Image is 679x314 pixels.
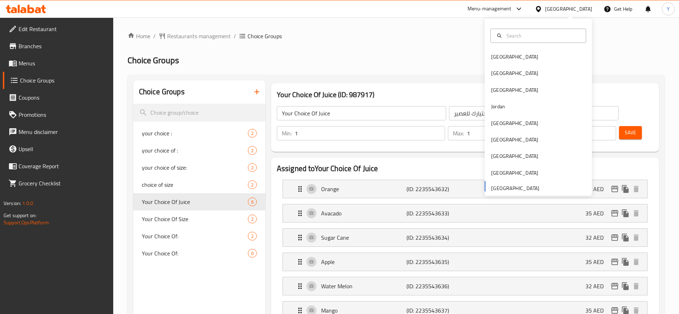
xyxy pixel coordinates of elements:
h2: Assigned to Your Choice Of Juice [277,163,653,174]
div: Menu-management [468,5,511,13]
p: 32 AED [585,282,609,290]
li: Expand [277,201,653,225]
button: duplicate [620,208,631,219]
p: Sugar Cane [321,233,406,242]
a: Support.OpsPlatform [4,218,49,227]
span: Restaurants management [167,32,231,40]
span: Your Choice Of Juice [142,198,248,206]
a: Coverage Report [3,158,113,175]
div: Expand [283,180,647,198]
li: Expand [277,225,653,250]
h3: Your Choice Of Juice (ID: 987917) [277,89,653,100]
button: edit [609,256,620,267]
span: 6 [248,199,256,205]
span: 1.0.0 [22,199,33,208]
p: Avacado [321,209,406,218]
a: Menu disclaimer [3,123,113,140]
button: delete [631,281,641,291]
span: Get support on: [4,211,36,220]
button: duplicate [620,256,631,267]
li: Expand [277,274,653,298]
div: Expand [283,253,647,271]
button: delete [631,256,641,267]
div: [GEOGRAPHIC_DATA] [491,69,538,77]
a: Menus [3,55,113,72]
div: Choices [248,146,257,155]
p: 32 AED [585,233,609,242]
span: 2 [248,164,256,171]
button: delete [631,184,641,194]
li: / [153,32,156,40]
a: Promotions [3,106,113,123]
p: (ID: 2235543636) [406,282,463,290]
div: Jordan [491,103,505,110]
span: Promotions [19,110,108,119]
a: Edit Restaurant [3,20,113,38]
span: 2 [248,233,256,240]
button: edit [609,184,620,194]
button: duplicate [620,184,631,194]
div: Your Choice Of:2 [133,228,265,245]
span: Choice Groups [248,32,282,40]
a: Branches [3,38,113,55]
span: Coupons [19,93,108,102]
div: your choice of size:2 [133,159,265,176]
button: edit [609,281,620,291]
p: (ID: 2235543634) [406,233,463,242]
div: Choices [248,215,257,223]
div: Expand [283,204,647,222]
span: 2 [248,181,256,188]
li: / [234,32,236,40]
p: Min: [282,129,292,138]
div: Expand [283,229,647,246]
span: 2 [248,130,256,137]
div: Choices [248,198,257,206]
button: edit [609,232,620,243]
input: search [133,104,265,122]
span: Coverage Report [19,162,108,170]
input: Search [504,32,581,40]
span: Edit Restaurant [19,25,108,33]
li: Expand [277,250,653,274]
div: [GEOGRAPHIC_DATA] [545,5,592,13]
div: choice of size2 [133,176,265,193]
div: [GEOGRAPHIC_DATA] [491,136,538,144]
nav: breadcrumb [128,32,665,40]
a: Restaurants management [159,32,231,40]
p: Water Melon [321,282,406,290]
p: (ID: 2235543633) [406,209,463,218]
div: Choices [248,180,257,189]
li: Expand [277,177,653,201]
div: Choices [248,129,257,138]
span: Save [625,128,636,137]
span: your choice of size: [142,163,248,172]
button: duplicate [620,281,631,291]
span: Menus [19,59,108,68]
button: delete [631,232,641,243]
p: (ID: 2235543635) [406,258,463,266]
h2: Choice Groups [139,86,185,97]
p: 35 AED [585,258,609,266]
p: Orange [321,185,406,193]
span: your choice : [142,129,248,138]
div: Your Choice Of Size2 [133,210,265,228]
span: Menu disclaimer [19,128,108,136]
span: Grocery Checklist [19,179,108,188]
div: [GEOGRAPHIC_DATA] [491,169,538,177]
div: [GEOGRAPHIC_DATA] [491,119,538,127]
span: Choice Groups [20,76,108,85]
div: Your Choice Of Juice6 [133,193,265,210]
div: Your Choice Of:0 [133,245,265,262]
span: Y [667,5,670,13]
button: edit [609,208,620,219]
a: Home [128,32,150,40]
div: [GEOGRAPHIC_DATA] [491,86,538,94]
span: choice of size [142,180,248,189]
span: Branches [19,42,108,50]
span: 2 [248,147,256,154]
p: Apple [321,258,406,266]
button: duplicate [620,232,631,243]
p: 35 AED [585,185,609,193]
button: delete [631,208,641,219]
span: Your Choice Of: [142,249,248,258]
